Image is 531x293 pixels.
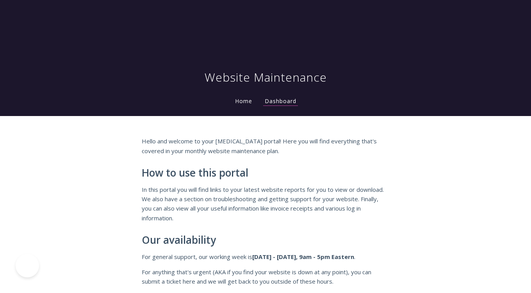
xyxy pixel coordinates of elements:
p: For anything that's urgent (AKA if you find your website is down at any point), you can submit a ... [142,267,389,286]
iframe: Toggle Customer Support [16,254,39,277]
h2: How to use this portal [142,167,389,179]
p: In this portal you will find links to your latest website reports for you to view or download. We... [142,185,389,223]
a: Dashboard [263,97,298,106]
h2: Our availability [142,234,389,246]
strong: [DATE] - [DATE], 9am - 5pm Eastern [252,253,354,261]
p: For general support, our working week is . [142,252,389,261]
a: Home [233,97,254,105]
p: Hello and welcome to your [MEDICAL_DATA] portal! Here you will find everything that's covered in ... [142,136,389,155]
h1: Website Maintenance [205,70,327,85]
